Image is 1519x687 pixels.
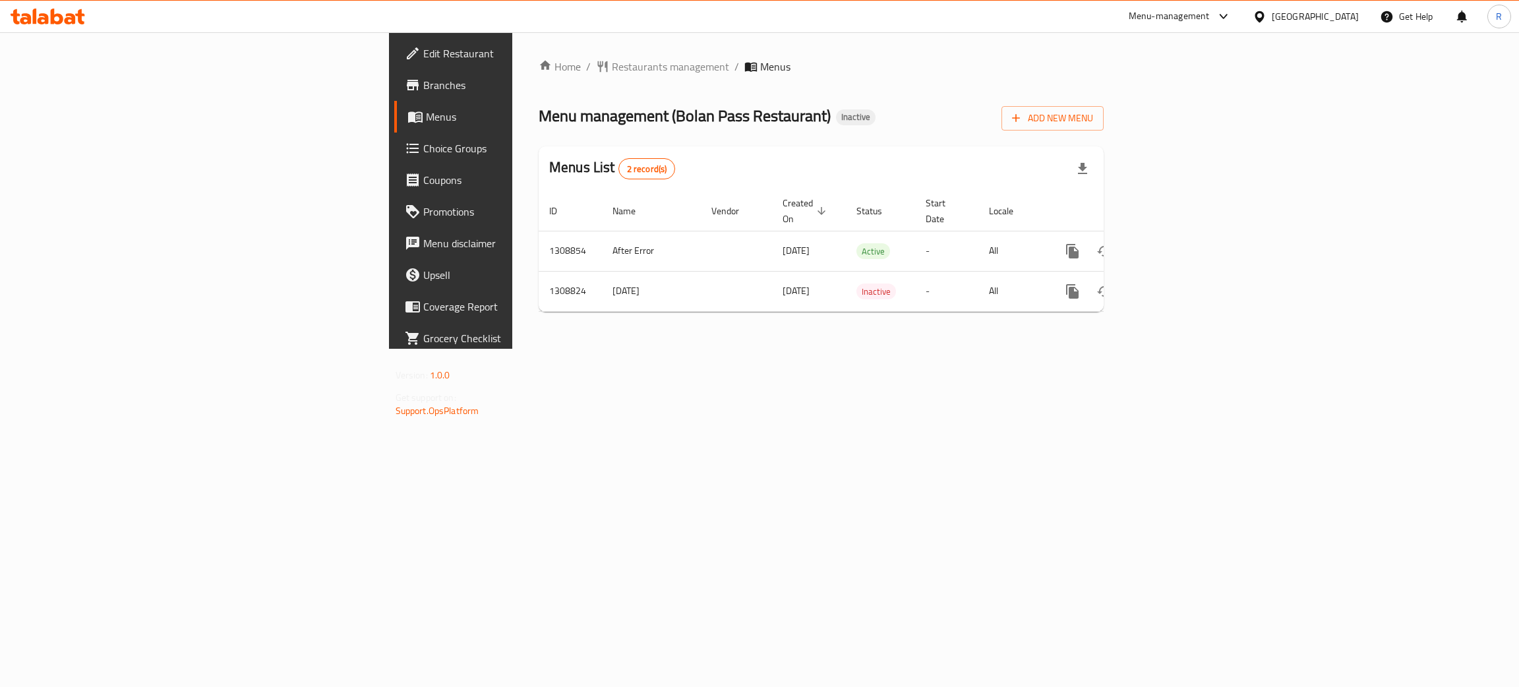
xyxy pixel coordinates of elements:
a: Grocery Checklist [394,322,643,354]
a: Edit Restaurant [394,38,643,69]
span: Edit Restaurant [423,45,632,61]
span: Menu disclaimer [423,235,632,251]
span: Status [856,203,899,219]
span: Menu management ( Bolan Pass Restaurant ) [539,101,831,131]
div: Export file [1067,153,1098,185]
div: Inactive [836,109,876,125]
span: Coverage Report [423,299,632,314]
span: Grocery Checklist [423,330,632,346]
h2: Menus List [549,158,675,179]
td: After Error [602,231,701,271]
li: / [734,59,739,75]
div: Menu-management [1129,9,1210,24]
th: Actions [1046,191,1194,231]
span: Restaurants management [612,59,729,75]
span: Start Date [926,195,963,227]
nav: breadcrumb [539,59,1104,75]
span: Promotions [423,204,632,220]
button: Change Status [1088,276,1120,307]
button: more [1057,276,1088,307]
a: Coupons [394,164,643,196]
a: Coverage Report [394,291,643,322]
span: R [1496,9,1502,24]
span: Inactive [836,111,876,123]
span: Version: [396,367,428,384]
div: Active [856,243,890,259]
span: Branches [423,77,632,93]
span: Upsell [423,267,632,283]
span: Menus [426,109,632,125]
span: Add New Menu [1012,110,1093,127]
span: 1.0.0 [430,367,450,384]
a: Support.OpsPlatform [396,402,479,419]
span: [DATE] [783,282,810,299]
span: Get support on: [396,389,456,406]
td: All [978,271,1046,311]
a: Menus [394,101,643,133]
div: Total records count [618,158,676,179]
a: Promotions [394,196,643,227]
button: more [1057,235,1088,267]
span: Inactive [856,284,896,299]
a: Choice Groups [394,133,643,164]
table: enhanced table [539,191,1194,312]
a: Restaurants management [596,59,729,75]
a: Branches [394,69,643,101]
span: Active [856,244,890,259]
span: Created On [783,195,830,227]
span: [DATE] [783,242,810,259]
span: Locale [989,203,1030,219]
button: Change Status [1088,235,1120,267]
div: [GEOGRAPHIC_DATA] [1272,9,1359,24]
span: 2 record(s) [619,163,675,175]
td: - [915,271,978,311]
span: Vendor [711,203,756,219]
span: Choice Groups [423,140,632,156]
span: ID [549,203,574,219]
span: Coupons [423,172,632,188]
td: [DATE] [602,271,701,311]
a: Upsell [394,259,643,291]
span: Menus [760,59,790,75]
td: - [915,231,978,271]
td: All [978,231,1046,271]
button: Add New Menu [1001,106,1104,131]
div: Inactive [856,284,896,299]
span: Name [612,203,653,219]
a: Menu disclaimer [394,227,643,259]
